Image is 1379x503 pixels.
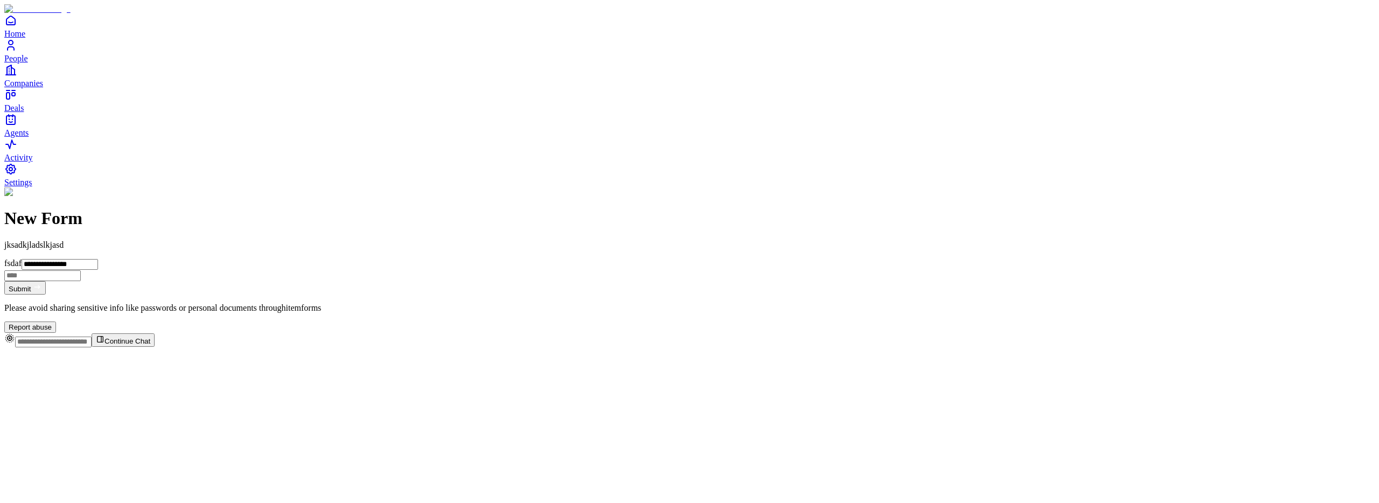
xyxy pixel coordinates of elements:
img: Item Brain Logo [4,4,71,14]
span: Report abuse [9,323,52,331]
span: Settings [4,178,32,187]
a: Activity [4,138,1375,162]
a: Settings [4,163,1375,187]
p: jksadkjladslkjasd [4,240,1375,250]
span: People [4,54,28,63]
a: Companies [4,64,1375,88]
a: Deals [4,88,1375,113]
span: Home [4,29,25,38]
p: Please avoid sharing sensitive info like passwords or personal documents through forms [4,303,1375,313]
span: Continue Chat [105,337,150,345]
button: Submit [4,281,46,295]
button: Report abuse [4,322,56,333]
span: Activity [4,153,32,162]
img: Form Logo [4,187,52,197]
a: Agents [4,113,1375,137]
button: Continue Chat [92,333,155,347]
div: Continue Chat [4,333,1375,347]
h1: New Form [4,208,1375,228]
a: People [4,39,1375,63]
span: Companies [4,79,43,88]
a: Home [4,14,1375,38]
span: Deals [4,103,24,113]
label: fsdaf [4,259,22,268]
span: Agents [4,128,29,137]
span: item [286,303,301,312]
